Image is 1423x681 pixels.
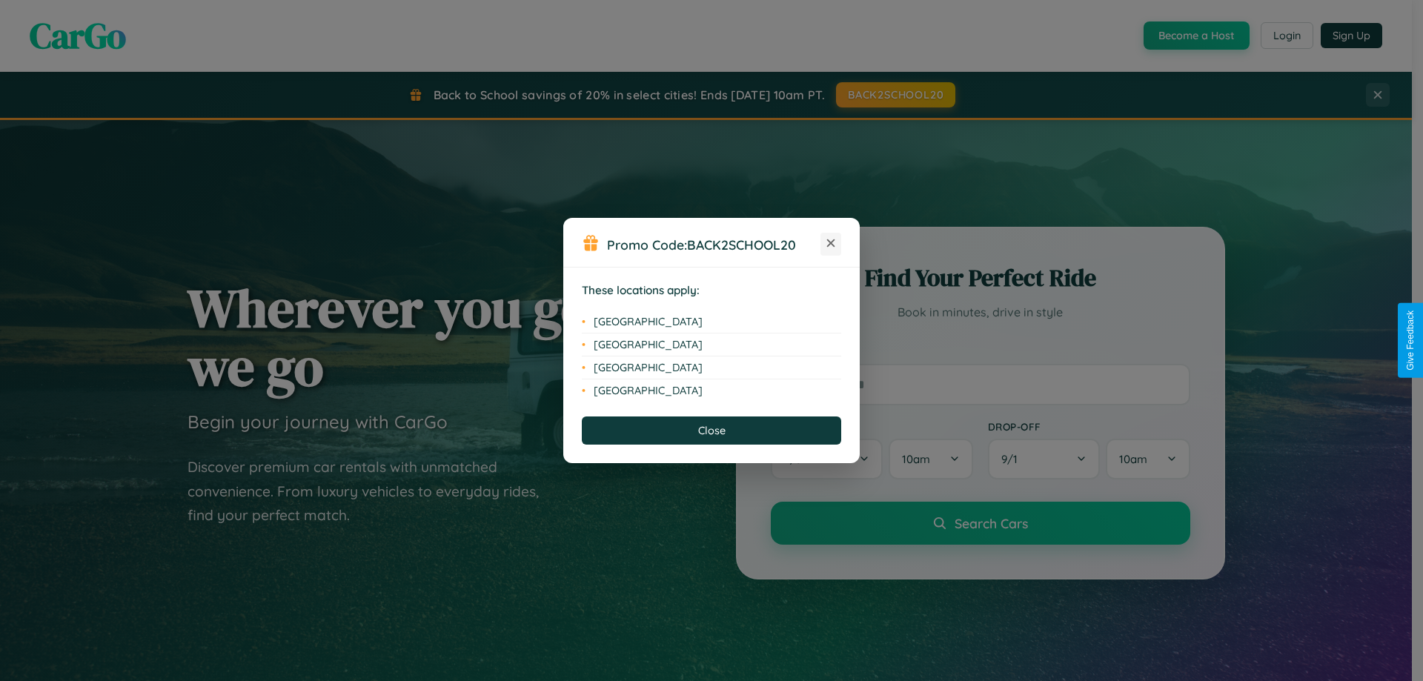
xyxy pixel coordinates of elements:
strong: These locations apply: [582,283,700,297]
li: [GEOGRAPHIC_DATA] [582,333,841,356]
button: Close [582,416,841,445]
h3: Promo Code: [607,236,820,253]
li: [GEOGRAPHIC_DATA] [582,310,841,333]
li: [GEOGRAPHIC_DATA] [582,356,841,379]
li: [GEOGRAPHIC_DATA] [582,379,841,402]
div: Give Feedback [1405,310,1416,371]
b: BACK2SCHOOL20 [687,236,796,253]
